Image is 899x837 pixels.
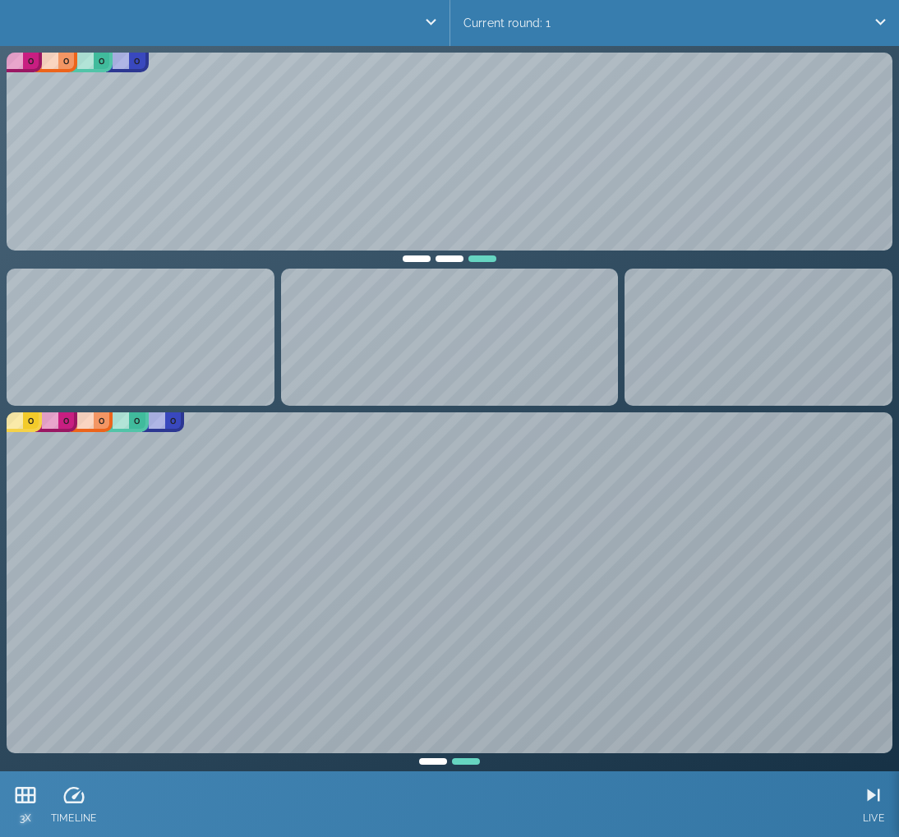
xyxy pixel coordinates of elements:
[28,412,34,429] p: 0
[99,412,104,429] p: 0
[28,53,34,69] p: 0
[13,811,38,826] p: 3X
[134,53,140,69] p: 0
[63,53,69,69] p: 0
[63,412,69,429] p: 0
[861,811,886,826] p: LIVE
[170,412,176,429] p: 0
[134,412,140,429] p: 0
[51,811,96,826] p: TIMELINE
[99,53,104,69] p: 0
